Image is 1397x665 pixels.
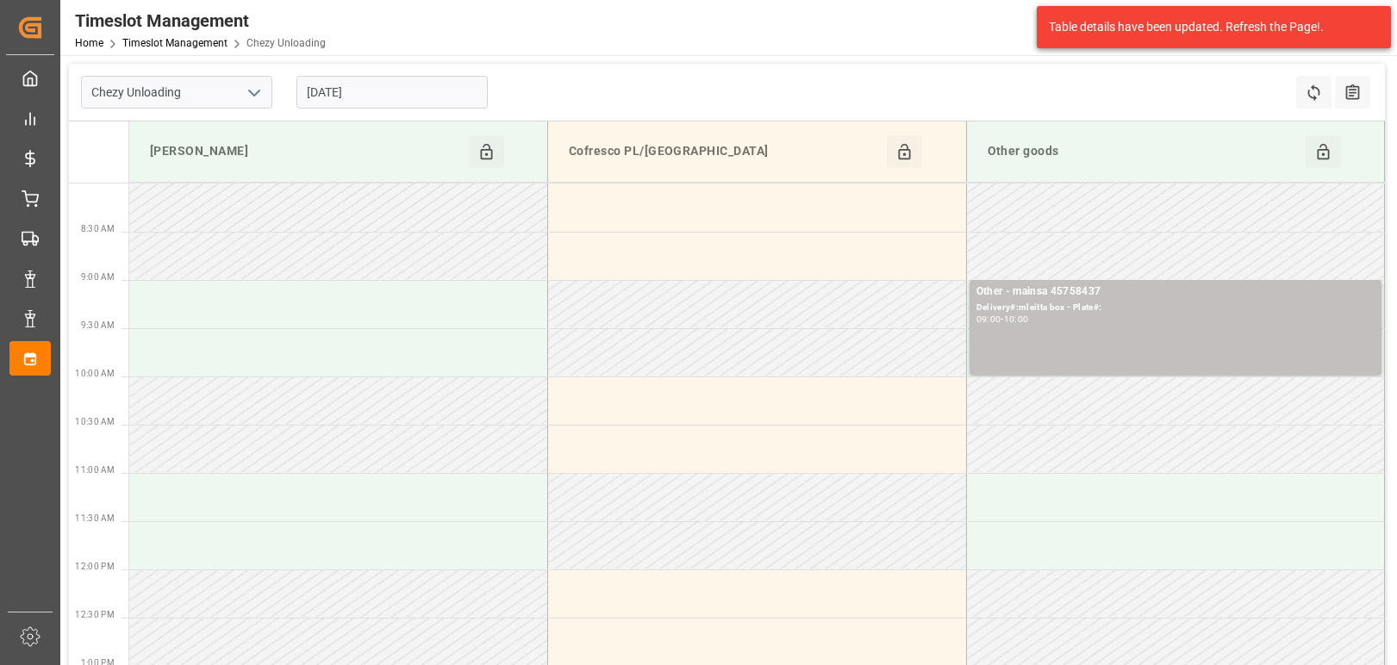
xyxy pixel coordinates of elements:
[1049,18,1366,36] div: Table details have been updated. Refresh the Page!.
[1001,315,1003,323] div: -
[75,513,115,523] span: 11:30 AM
[240,79,266,106] button: open menu
[75,8,326,34] div: Timeslot Management
[143,135,469,168] div: [PERSON_NAME]
[75,465,115,475] span: 11:00 AM
[81,272,115,282] span: 9:00 AM
[75,369,115,378] span: 10:00 AM
[1004,315,1029,323] div: 10:00
[81,76,272,109] input: Type to search/select
[981,135,1306,168] div: Other goods
[976,301,1375,315] div: Delivery#:mleitta box - Plate#:
[75,610,115,619] span: 12:30 PM
[81,320,115,330] span: 9:30 AM
[122,37,228,49] a: Timeslot Management
[75,562,115,571] span: 12:00 PM
[976,315,1001,323] div: 09:00
[296,76,488,109] input: DD-MM-YYYY
[75,37,103,49] a: Home
[81,224,115,233] span: 8:30 AM
[75,417,115,426] span: 10:30 AM
[976,283,1375,301] div: Other - mainsa 45758437
[562,135,887,168] div: Cofresco PL/[GEOGRAPHIC_DATA]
